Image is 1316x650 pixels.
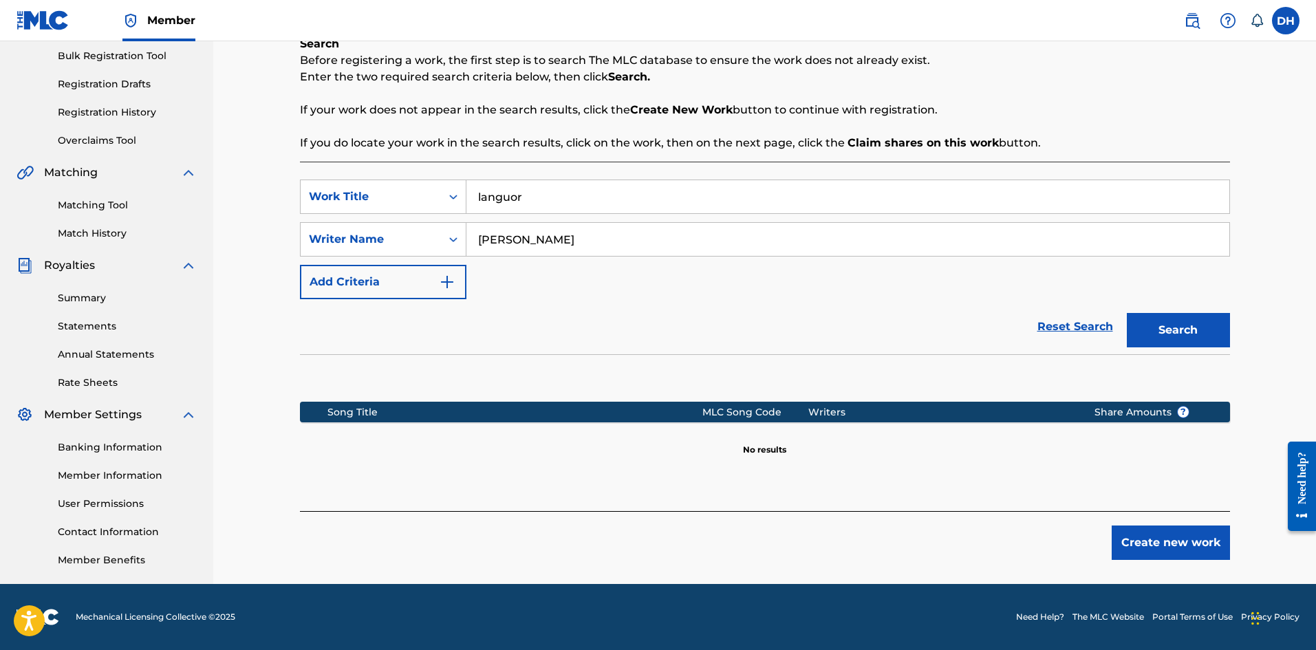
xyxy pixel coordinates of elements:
p: Enter the two required search criteria below, then click [300,69,1230,85]
img: Royalties [17,257,33,274]
button: Search [1127,313,1230,347]
a: Statements [58,319,197,334]
img: expand [180,257,197,274]
span: Member Settings [44,407,142,423]
strong: Search. [608,70,650,83]
a: Overclaims Tool [58,133,197,148]
p: Before registering a work, the first step is to search The MLC database to ensure the work does n... [300,52,1230,69]
img: Top Rightsholder [122,12,139,29]
a: Public Search [1178,7,1206,34]
a: Registration Drafts [58,77,197,91]
a: Summary [58,291,197,305]
div: Work Title [309,188,433,205]
div: User Menu [1272,7,1299,34]
a: Member Benefits [58,553,197,567]
div: Drag [1251,598,1260,639]
a: User Permissions [58,497,197,511]
span: Royalties [44,257,95,274]
img: Member Settings [17,407,33,423]
span: Share Amounts [1094,405,1189,420]
a: Reset Search [1031,312,1120,342]
img: help [1220,12,1236,29]
div: Writer Name [309,231,433,248]
button: Create new work [1112,526,1230,560]
div: Notifications [1250,14,1264,28]
div: Help [1214,7,1242,34]
p: If you do locate your work in the search results, click on the work, then on the next page, click... [300,135,1230,151]
span: Matching [44,164,98,181]
p: No results [743,427,786,456]
span: ? [1178,407,1189,418]
img: expand [180,164,197,181]
img: expand [180,407,197,423]
a: Banking Information [58,440,197,455]
a: Bulk Registration Tool [58,49,197,63]
div: Writers [808,405,1073,420]
a: Need Help? [1016,611,1064,623]
a: Member Information [58,468,197,483]
img: logo [17,609,59,625]
button: Add Criteria [300,265,466,299]
img: Matching [17,164,34,181]
img: 9d2ae6d4665cec9f34b9.svg [439,274,455,290]
img: search [1184,12,1200,29]
form: Search Form [300,180,1230,354]
a: Rate Sheets [58,376,197,390]
a: Privacy Policy [1241,611,1299,623]
a: Portal Terms of Use [1152,611,1233,623]
p: If your work does not appear in the search results, click the button to continue with registration. [300,102,1230,118]
strong: Claim shares on this work [848,136,999,149]
a: The MLC Website [1072,611,1144,623]
img: MLC Logo [17,10,69,30]
iframe: Chat Widget [1247,584,1316,650]
a: Annual Statements [58,347,197,362]
a: Contact Information [58,525,197,539]
b: Search [300,37,339,50]
iframe: Resource Center [1277,431,1316,542]
span: Mechanical Licensing Collective © 2025 [76,611,235,623]
div: MLC Song Code [702,405,808,420]
div: Song Title [327,405,702,420]
a: Matching Tool [58,198,197,213]
span: Member [147,12,195,28]
strong: Create New Work [630,103,733,116]
a: Match History [58,226,197,241]
a: Registration History [58,105,197,120]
